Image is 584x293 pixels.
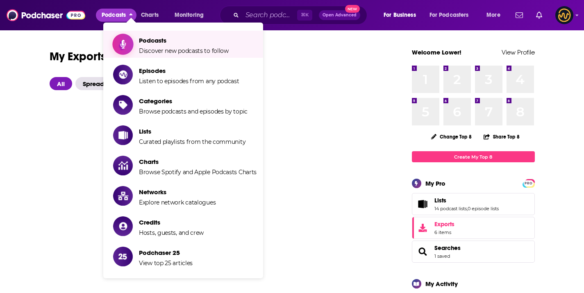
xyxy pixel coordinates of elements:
[102,9,126,21] span: Podcasts
[136,9,164,22] a: Charts
[434,229,454,235] span: 6 items
[141,9,159,21] span: Charts
[297,10,312,20] span: ⌘ K
[533,8,545,22] a: Show notifications dropdown
[412,151,535,162] a: Create My Top 8
[434,206,467,211] a: 14 podcast lists
[75,77,134,90] button: Spreadsheets
[139,138,245,145] span: Curated playlists from the community
[50,77,72,90] span: All
[139,158,257,166] span: Charts
[555,6,573,24] span: Logged in as LowerStreet
[169,9,214,22] button: open menu
[139,249,193,257] span: Podchaser 25
[139,188,216,196] span: Networks
[227,6,375,25] div: Search podcasts, credits, & more...
[175,9,204,21] span: Monitoring
[139,229,204,236] span: Hosts, guests, and crew
[139,77,239,85] span: Listen to episodes from any podcast
[139,259,193,267] span: View top 25 articles
[434,253,450,259] a: 1 saved
[434,197,446,204] span: Lists
[139,218,204,226] span: Credits
[345,5,360,13] span: New
[384,9,416,21] span: For Business
[429,9,469,21] span: For Podcasters
[555,6,573,24] img: User Profile
[434,197,499,204] a: Lists
[502,48,535,56] a: View Profile
[434,244,461,252] a: Searches
[555,6,573,24] button: Show profile menu
[139,199,216,206] span: Explore network catalogues
[96,9,136,22] button: close menu
[434,220,454,228] span: Exports
[323,13,357,17] span: Open Advanced
[412,48,461,56] a: Welcome Lower!
[468,206,499,211] a: 0 episode lists
[486,9,500,21] span: More
[139,36,229,44] span: Podcasts
[426,132,477,142] button: Change Top 8
[412,241,535,263] span: Searches
[319,10,360,20] button: Open AdvancedNew
[412,217,535,239] a: Exports
[415,198,431,210] a: Lists
[415,222,431,234] span: Exports
[412,193,535,215] span: Lists
[7,7,85,23] img: Podchaser - Follow, Share and Rate Podcasts
[481,9,511,22] button: open menu
[139,108,248,115] span: Browse podcasts and episodes by topic
[50,49,392,64] h1: My Exports
[139,168,257,176] span: Browse Spotify and Apple Podcasts Charts
[424,9,481,22] button: open menu
[524,180,534,186] a: PRO
[139,97,248,105] span: Categories
[75,77,130,90] span: Spreadsheets
[50,77,75,90] button: All
[242,9,297,22] input: Search podcasts, credits, & more...
[139,127,245,135] span: Lists
[378,9,426,22] button: open menu
[425,280,458,288] div: My Activity
[139,67,239,75] span: Episodes
[512,8,526,22] a: Show notifications dropdown
[425,179,445,187] div: My Pro
[483,129,520,145] button: Share Top 8
[139,47,229,55] span: Discover new podcasts to follow
[415,246,431,257] a: Searches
